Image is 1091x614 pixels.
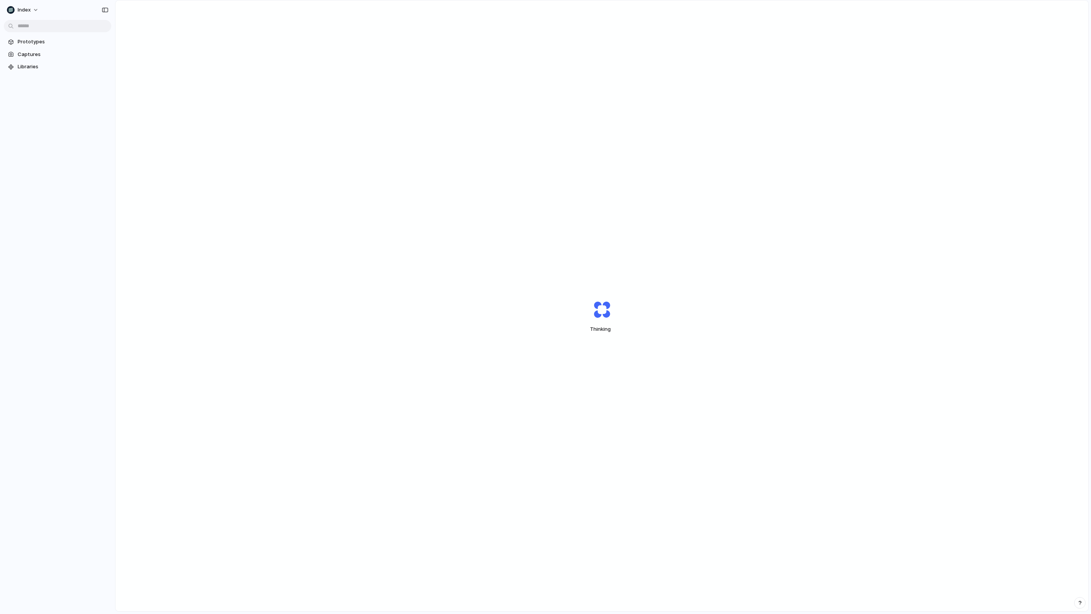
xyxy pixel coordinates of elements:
span: Captures [18,51,108,58]
span: Libraries [18,63,108,71]
span: Index [18,6,31,14]
a: Prototypes [4,36,111,48]
a: Captures [4,49,111,60]
a: Libraries [4,61,111,73]
span: Prototypes [18,38,108,46]
button: Index [4,4,43,16]
span: Thinking [575,325,628,333]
